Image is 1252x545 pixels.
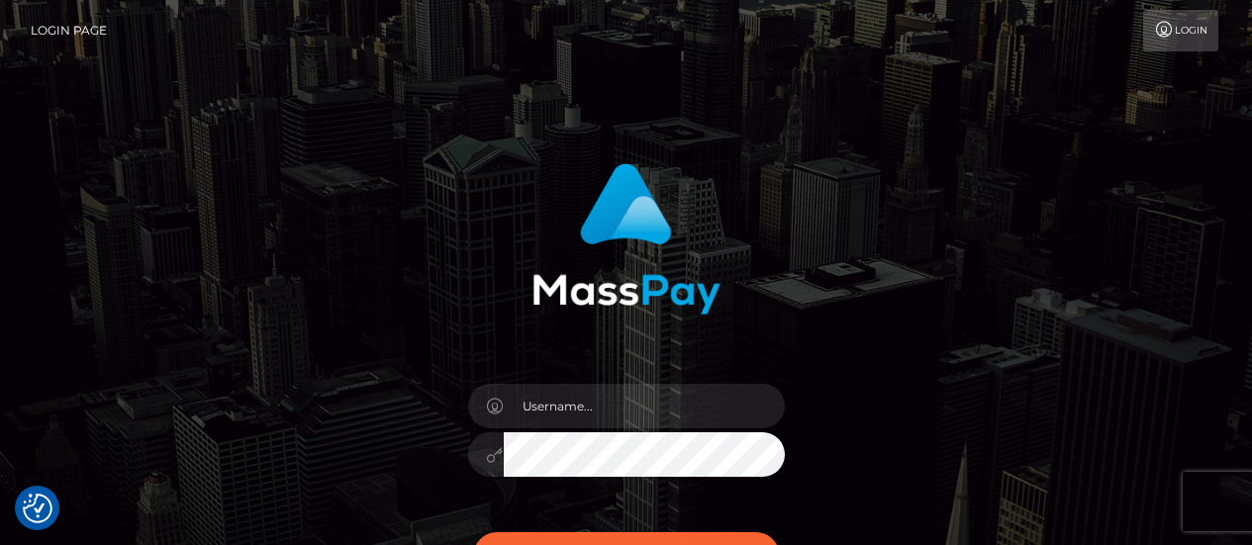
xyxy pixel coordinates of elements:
img: MassPay Login [532,163,721,315]
input: Username... [504,384,785,428]
img: Revisit consent button [23,494,52,523]
a: Login [1143,10,1218,51]
a: Login Page [31,10,107,51]
button: Consent Preferences [23,494,52,523]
